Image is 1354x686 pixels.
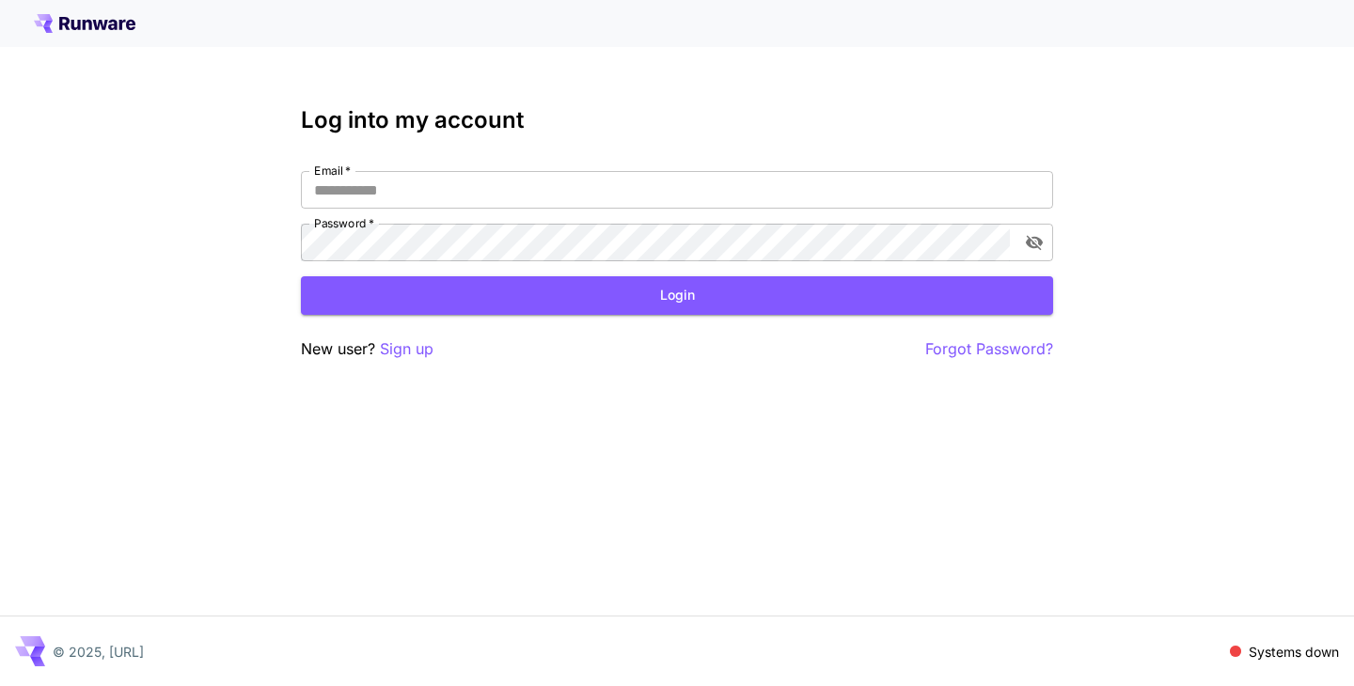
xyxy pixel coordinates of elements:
[314,163,351,179] label: Email
[314,215,374,231] label: Password
[53,642,144,662] p: © 2025, [URL]
[380,337,433,361] button: Sign up
[301,107,1053,133] h3: Log into my account
[1017,226,1051,259] button: toggle password visibility
[301,276,1053,315] button: Login
[301,337,433,361] p: New user?
[1249,642,1339,662] p: Systems down
[925,337,1053,361] button: Forgot Password?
